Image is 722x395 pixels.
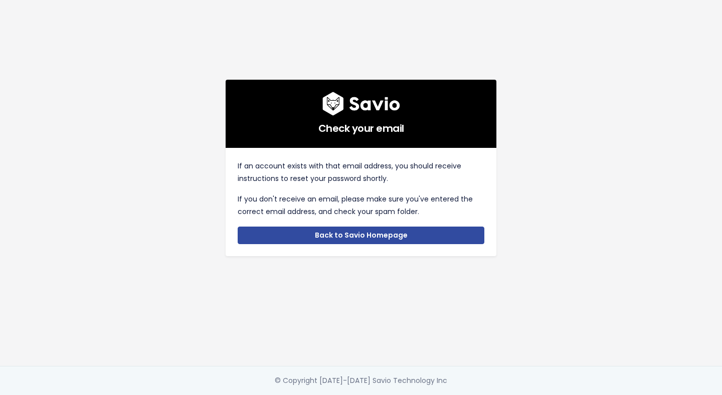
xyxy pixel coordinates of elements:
[238,193,484,218] p: If you don't receive an email, please make sure you've entered the correct email address, and che...
[238,227,484,245] a: Back to Savio Homepage
[322,92,400,116] img: logo600x187.a314fd40982d.png
[275,374,447,387] div: © Copyright [DATE]-[DATE] Savio Technology Inc
[238,116,484,136] h5: Check your email
[238,160,484,185] p: If an account exists with that email address, you should receive instructions to reset your passw...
